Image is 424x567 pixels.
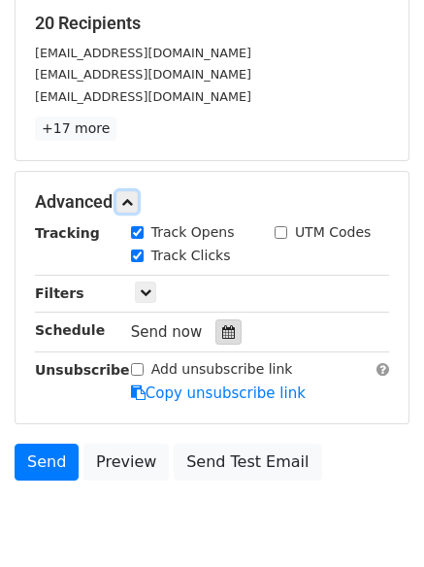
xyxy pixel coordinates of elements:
a: Send [15,444,79,481]
label: Track Clicks [151,246,231,266]
strong: Unsubscribe [35,362,130,378]
strong: Filters [35,285,84,301]
small: [EMAIL_ADDRESS][DOMAIN_NAME] [35,46,251,60]
h5: Advanced [35,191,389,213]
a: Copy unsubscribe link [131,384,306,402]
a: +17 more [35,117,116,141]
small: [EMAIL_ADDRESS][DOMAIN_NAME] [35,89,251,104]
label: Track Opens [151,222,235,243]
strong: Schedule [35,322,105,338]
strong: Tracking [35,225,100,241]
a: Preview [83,444,169,481]
span: Send now [131,323,203,341]
label: Add unsubscribe link [151,359,293,380]
iframe: Chat Widget [327,474,424,567]
label: UTM Codes [295,222,371,243]
small: [EMAIL_ADDRESS][DOMAIN_NAME] [35,67,251,82]
a: Send Test Email [174,444,321,481]
h5: 20 Recipients [35,13,389,34]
